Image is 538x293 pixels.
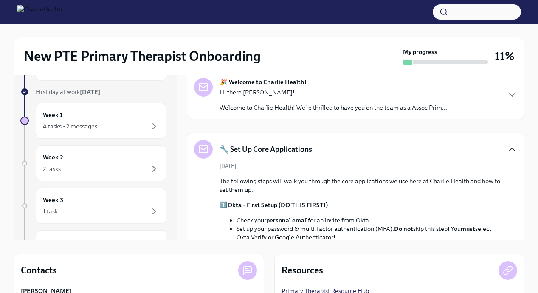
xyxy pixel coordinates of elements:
[36,88,100,96] span: First day at work
[43,195,63,205] h6: Week 3
[20,230,166,266] a: Week 4
[20,188,166,224] a: Week 31 task
[237,225,504,242] li: Set up your password & multi-factor authentication (MFA). skip this step! You select Okta Verify ...
[237,216,504,225] li: Check your for an invite from Okta.
[282,264,323,277] h4: Resources
[80,88,100,96] strong: [DATE]
[20,145,166,181] a: Week 22 tasks
[24,48,261,65] h2: New PTE Primary Therapist Onboarding
[43,122,97,131] div: 4 tasks • 2 messages
[461,225,475,233] strong: must
[266,216,308,224] strong: personal email
[228,201,328,209] strong: Okta – First Setup (DO THIS FIRST!)
[21,264,57,277] h4: Contacts
[220,78,307,86] strong: 🎉 Welcome to Charlie Health!
[495,48,514,64] h3: 11%
[220,144,312,154] h5: 🔧 Set Up Core Applications
[220,88,447,97] p: Hi there [PERSON_NAME]!
[403,48,437,56] strong: My progress
[20,103,166,139] a: Week 14 tasks • 2 messages
[220,162,236,170] span: [DATE]
[220,177,504,194] p: The following steps will walk you through the core applications we use here at Charlie Health and...
[220,201,504,209] p: 1️⃣
[220,103,447,112] p: Welcome to Charlie Health! We’re thrilled to have you on the team as a Assoc Prim...
[43,110,63,119] h6: Week 1
[43,238,64,247] h6: Week 4
[394,225,413,233] strong: Do not
[43,165,61,173] div: 2 tasks
[43,153,63,162] h6: Week 2
[43,207,58,216] div: 1 task
[20,88,166,96] a: First day at work[DATE]
[17,5,62,19] img: CharlieHealth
